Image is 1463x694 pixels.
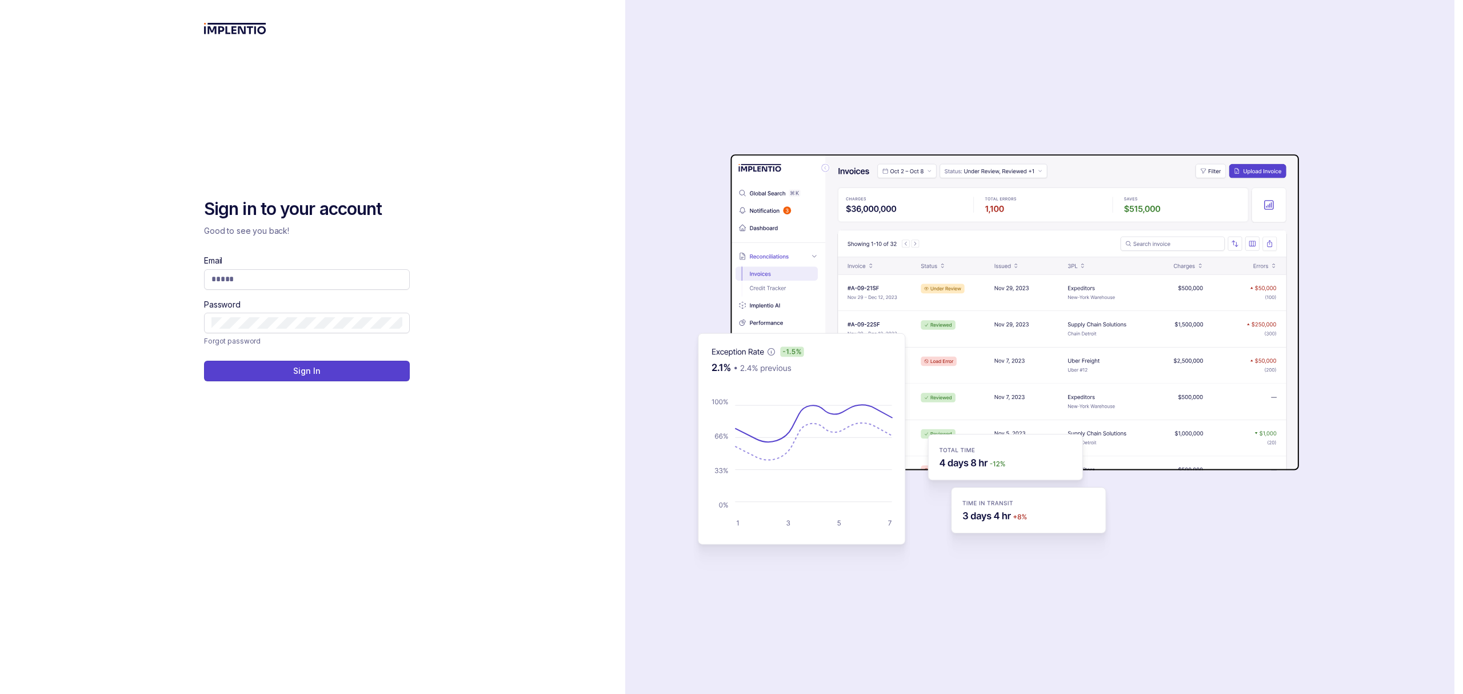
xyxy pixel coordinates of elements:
label: Password [204,299,241,310]
label: Email [204,255,222,266]
p: Sign In [293,365,320,377]
a: Link Forgot password [204,336,261,347]
h2: Sign in to your account [204,198,410,221]
img: logo [204,23,266,34]
button: Sign In [204,361,410,381]
p: Good to see you back! [204,225,410,237]
img: signin-background.svg [657,118,1303,576]
p: Forgot password [204,336,261,347]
